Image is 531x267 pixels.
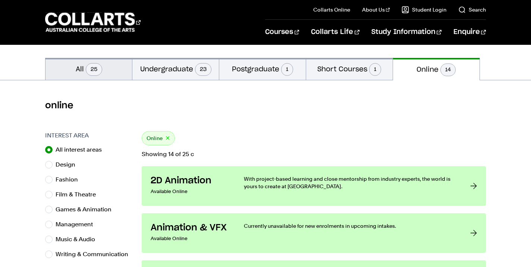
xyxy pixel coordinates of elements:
label: Management [56,219,99,230]
span: 1 [281,63,293,76]
a: Collarts Online [313,6,350,13]
p: Available Online [151,186,229,197]
a: Search [458,6,486,13]
div: Online [142,131,175,145]
p: Available Online [151,233,229,244]
h3: Animation & VFX [151,222,229,233]
label: All interest areas [56,145,108,155]
a: Courses [265,20,299,44]
a: Enquire [453,20,486,44]
button: Short Courses1 [306,58,393,80]
label: Design [56,159,81,170]
p: Currently unavailable for new enrolments in upcoming intakes. [244,222,455,230]
label: Games & Animation [56,204,117,215]
a: Student Login [402,6,446,13]
span: 25 [86,63,102,76]
div: Go to homepage [45,12,141,33]
label: Music & Audio [56,234,101,245]
button: Postgraduate1 [219,58,306,80]
h2: online [45,100,486,112]
button: All25 [45,58,132,80]
label: Writing & Communication [56,249,134,260]
p: Showing 14 of 25 c [142,151,486,157]
button: Undergraduate23 [132,58,219,80]
span: 23 [195,63,211,76]
a: About Us [362,6,390,13]
button: × [166,134,170,143]
a: 2D Animation Available Online With project-based learning and close mentorship from industry expe... [142,166,486,206]
button: Online14 [393,58,480,80]
label: Fashion [56,174,84,185]
p: With project-based learning and close mentorship from industry experts, the world is yours to cre... [244,175,455,190]
a: Study Information [371,20,442,44]
h3: Interest Area [45,131,134,140]
label: Film & Theatre [56,189,102,200]
h3: 2D Animation [151,175,229,186]
a: Collarts Life [311,20,359,44]
span: 1 [369,63,381,76]
span: 14 [440,63,456,76]
a: Animation & VFX Available Online Currently unavailable for new enrolments in upcoming intakes. [142,213,486,253]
